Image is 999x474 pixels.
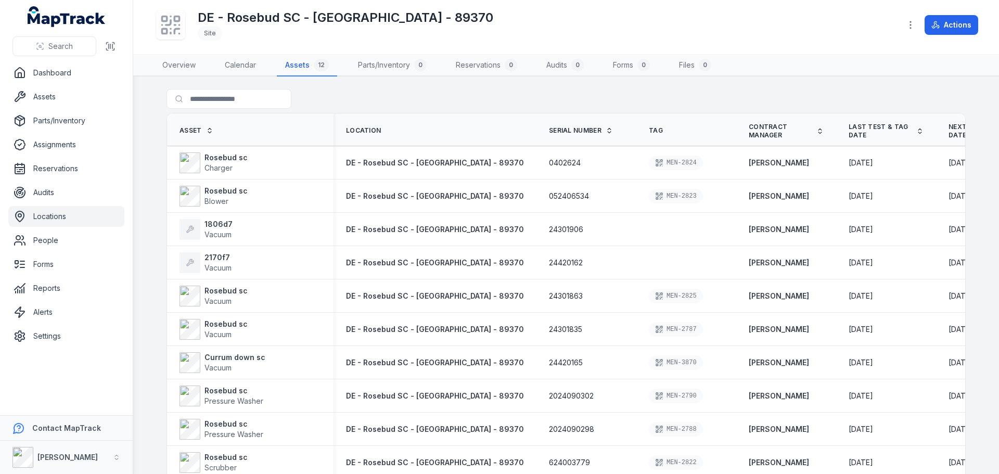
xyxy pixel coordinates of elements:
[849,123,924,139] a: Last Test & Tag Date
[204,463,237,472] span: Scrubber
[180,186,248,207] a: Rosebud scBlower
[8,206,124,227] a: Locations
[849,258,873,268] time: 12/30/2024, 11:00:00 AM
[949,458,973,467] span: [DATE]
[346,324,524,335] a: DE - Rosebud SC - [GEOGRAPHIC_DATA] - 89370
[849,158,873,168] time: 4/1/2025, 12:00:00 AM
[549,191,589,201] span: 052406534
[180,252,232,273] a: 2170f7Vacuum
[180,386,263,406] a: Rosebud scPressure Washer
[8,134,124,155] a: Assignments
[849,225,873,234] span: [DATE]
[849,123,912,139] span: Last Test & Tag Date
[749,224,809,235] a: [PERSON_NAME]
[346,425,524,433] span: DE - Rosebud SC - [GEOGRAPHIC_DATA] - 89370
[925,15,978,35] button: Actions
[749,291,809,301] a: [PERSON_NAME]
[949,291,973,301] time: 10/1/2025, 10:00:00 AM
[637,59,650,71] div: 0
[204,286,248,296] strong: Rosebud sc
[949,191,973,200] span: [DATE]
[849,158,873,167] span: [DATE]
[749,424,809,434] a: [PERSON_NAME]
[849,325,873,334] span: [DATE]
[849,358,873,367] span: [DATE]
[346,457,524,468] a: DE - Rosebud SC - [GEOGRAPHIC_DATA] - 89370
[949,457,973,468] time: 10/1/2025, 10:00:00 AM
[749,457,809,468] a: [PERSON_NAME]
[350,55,435,76] a: Parts/Inventory0
[346,358,524,367] span: DE - Rosebud SC - [GEOGRAPHIC_DATA] - 89370
[549,291,583,301] span: 24301863
[204,163,233,172] span: Charger
[549,357,583,368] span: 24420165
[749,357,809,368] a: [PERSON_NAME]
[749,123,812,139] span: Contract Manager
[749,191,809,201] a: [PERSON_NAME]
[649,322,703,337] div: MEN-2787
[346,191,524,200] span: DE - Rosebud SC - [GEOGRAPHIC_DATA] - 89370
[346,357,524,368] a: DE - Rosebud SC - [GEOGRAPHIC_DATA] - 89370
[204,419,263,429] strong: Rosebud sc
[649,422,703,437] div: MEN-2788
[849,425,873,433] span: [DATE]
[649,455,703,470] div: MEN-2822
[346,291,524,301] a: DE - Rosebud SC - [GEOGRAPHIC_DATA] - 89370
[8,278,124,299] a: Reports
[749,158,809,168] a: [PERSON_NAME]
[216,55,264,76] a: Calendar
[180,319,248,340] a: Rosebud scVacuum
[949,258,973,268] time: 6/30/2025, 10:00:00 AM
[37,453,98,462] strong: [PERSON_NAME]
[749,391,809,401] a: [PERSON_NAME]
[538,55,592,76] a: Audits0
[699,59,711,71] div: 0
[949,391,973,400] span: [DATE]
[849,291,873,301] time: 4/1/2025, 11:00:00 AM
[180,286,248,306] a: Rosebud scVacuum
[204,430,263,439] span: Pressure Washer
[949,324,973,335] time: 10/1/2025, 10:00:00 AM
[32,424,101,432] strong: Contact MapTrack
[649,126,663,135] span: Tag
[346,258,524,268] a: DE - Rosebud SC - [GEOGRAPHIC_DATA] - 89370
[549,457,590,468] span: 624003779
[277,55,337,76] a: Assets12
[180,126,202,135] span: Asset
[849,291,873,300] span: [DATE]
[949,424,973,434] time: 10/1/2025, 10:00:00 AM
[949,391,973,401] time: 10/1/2025, 10:00:00 AM
[649,389,703,403] div: MEN-2790
[180,219,233,240] a: 1806d7Vacuum
[605,55,658,76] a: Forms0
[204,186,248,196] strong: Rosebud sc
[346,126,381,135] span: Location
[8,230,124,251] a: People
[204,219,233,229] strong: 1806d7
[849,324,873,335] time: 4/1/2025, 11:00:00 AM
[8,326,124,347] a: Settings
[849,258,873,267] span: [DATE]
[649,355,703,370] div: MEN-3870
[749,258,809,268] a: [PERSON_NAME]
[204,452,248,463] strong: Rosebud sc
[549,126,601,135] span: Serial Number
[749,324,809,335] strong: [PERSON_NAME]
[849,191,873,200] span: [DATE]
[346,424,524,434] a: DE - Rosebud SC - [GEOGRAPHIC_DATA] - 89370
[414,59,427,71] div: 0
[849,457,873,468] time: 4/1/2025, 11:00:00 AM
[549,324,582,335] span: 24301835
[549,224,583,235] span: 24301906
[949,325,973,334] span: [DATE]
[346,191,524,201] a: DE - Rosebud SC - [GEOGRAPHIC_DATA] - 89370
[671,55,720,76] a: Files0
[549,391,594,401] span: 2024090302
